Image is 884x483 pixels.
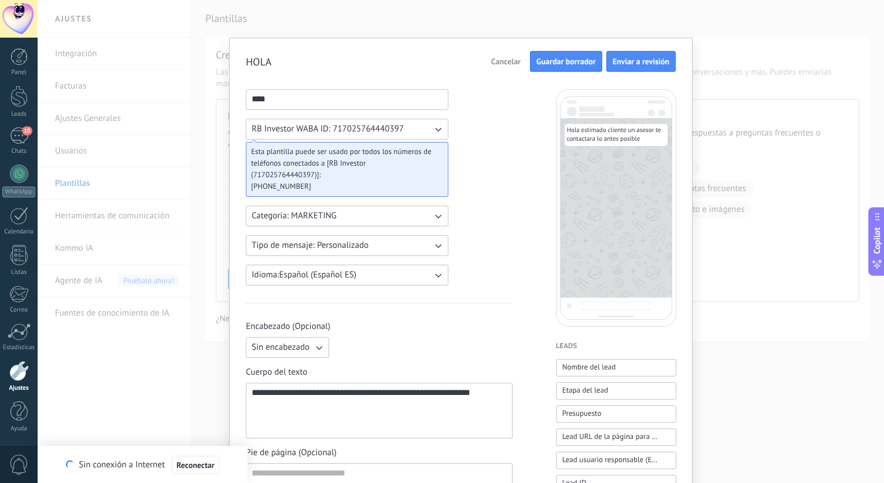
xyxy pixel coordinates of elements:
button: Guardar borrador [530,51,602,72]
button: RB Investor WABA ID: 717025764440397 [246,119,448,140]
span: Hola estimado cliente un asesor te contactara lo antes posible [567,126,665,144]
div: Ajustes [2,385,36,392]
button: Idioma:Español (Español ES) [246,265,448,286]
span: RB Investor WABA ID: 717025764440397 [252,123,404,135]
div: WhatsApp [2,186,35,197]
span: Reconectar [176,461,215,469]
span: Categoria: MARKETING [252,210,337,222]
h4: Leads [556,341,676,352]
div: Chats [2,148,36,155]
button: Presupuesto [556,405,676,423]
span: Tipo de mensaje: Personalizado [252,240,369,251]
button: Cancelar [486,53,526,70]
span: Presupuesto [562,408,602,419]
span: 10 [22,126,32,136]
span: Etapa del lead [562,385,608,396]
span: Enviar a revisión [613,57,669,65]
button: Lead usuario responsable (Email) [556,452,676,469]
div: Leads [2,111,36,118]
span: Idioma: Español (Español ES) [252,269,356,281]
span: Cancelar [491,57,521,65]
div: Sin conexión a Internet [66,455,219,474]
span: Esta plantilla puede ser usado por todos los números de teléfonos conectados a [RB Investor (7170... [251,146,434,181]
span: Copilot [871,228,883,254]
button: Sin encabezado [246,337,329,358]
div: Ayuda [2,425,36,433]
span: Pie de página (Opcional) [246,447,513,459]
h2: HOLA [246,55,271,68]
div: Listas [2,269,36,276]
span: Guardar borrador [536,57,596,65]
div: Estadísticas [2,344,36,352]
button: Enviar a revisión [606,51,676,72]
span: Sin encabezado [252,342,310,353]
button: Categoria: MARKETING [246,206,448,226]
span: Lead usuario responsable (Email) [562,454,658,466]
span: Cuerpo del texto [246,367,513,378]
button: Lead URL de la página para compartir con los clientes [556,429,676,446]
div: Panel [2,69,36,76]
button: Reconectar [172,456,219,474]
span: [PHONE_NUMBER] [251,181,434,192]
button: Tipo de mensaje: Personalizado [246,235,448,256]
span: Nombre del lead [562,361,616,373]
span: Lead URL de la página para compartir con los clientes [562,431,658,442]
button: Etapa del lead [556,382,676,400]
span: Encabezado (Opcional) [246,321,513,332]
button: Nombre del lead [556,359,676,376]
div: Correo [2,306,36,314]
div: Calendario [2,228,36,236]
